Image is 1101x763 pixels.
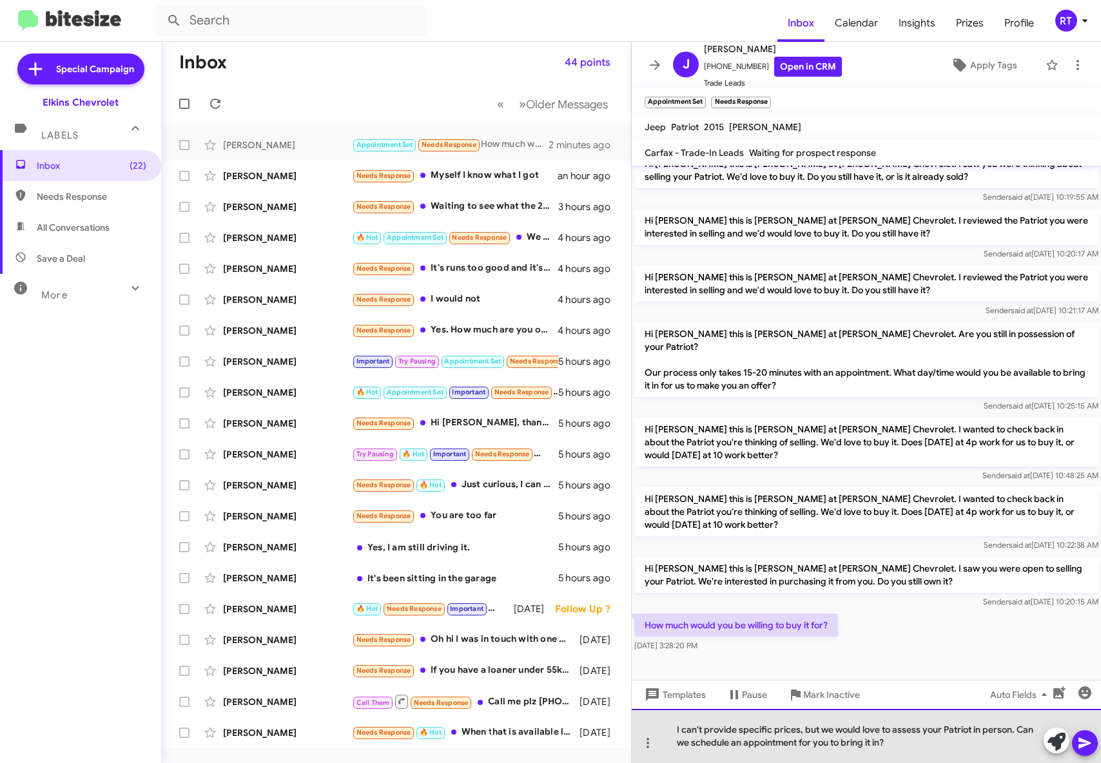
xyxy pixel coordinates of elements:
[558,355,621,368] div: 5 hours ago
[352,199,558,214] div: Waiting to see what the 2027 looks like!
[356,357,390,365] span: Important
[56,63,134,75] span: Special Campaign
[1011,305,1033,315] span: said at
[634,322,1098,397] p: Hi [PERSON_NAME] this is [PERSON_NAME] at [PERSON_NAME] Chevrolet. Are you still in possession of...
[356,419,411,427] span: Needs Response
[422,140,476,149] span: Needs Response
[558,510,621,523] div: 5 hours ago
[223,633,352,646] div: [PERSON_NAME]
[1055,10,1077,32] div: RT
[402,450,424,458] span: 🔥 Hot
[352,478,558,492] div: Just curious, I can have the fender fixed
[352,292,558,307] div: I would not
[634,266,1098,302] p: Hi [PERSON_NAME] this is [PERSON_NAME] at [PERSON_NAME] Chevrolet. I reviewed the Patriot you wer...
[634,487,1098,536] p: Hi [PERSON_NAME] this is [PERSON_NAME] at [PERSON_NAME] Chevrolet. I wanted to check back in abou...
[356,295,411,304] span: Needs Response
[352,693,578,710] div: Call me plz [PHONE_NUMBER]
[704,57,842,77] span: [PHONE_NUMBER]
[398,357,436,365] span: Try Pausing
[223,726,352,739] div: [PERSON_NAME]
[777,5,824,42] a: Inbox
[565,51,610,74] span: 44 points
[632,709,1101,763] div: I can't provide specific prices, but we would love to assess your Patriot in person. Can we sched...
[642,683,706,706] span: Templates
[824,5,888,42] a: Calendar
[558,417,621,430] div: 5 hours ago
[994,5,1044,42] a: Profile
[1008,470,1030,480] span: said at
[352,385,558,400] div: 2:30 pm
[742,683,767,706] span: Pause
[352,601,514,616] div: Thanks
[526,97,608,111] span: Older Messages
[156,5,427,36] input: Search
[984,249,1098,258] span: Sender [DATE] 10:20:17 AM
[578,664,621,677] div: [DATE]
[223,664,352,677] div: [PERSON_NAME]
[749,147,876,159] span: Waiting for prospect response
[179,52,227,73] h1: Inbox
[711,97,770,108] small: Needs Response
[356,635,411,644] span: Needs Response
[352,447,558,461] div: Hello, I am looking for [DATE]-[DATE] Chevy [US_STATE] ZR2 with low mileage
[578,695,621,708] div: [DATE]
[511,91,616,117] button: Next
[356,264,411,273] span: Needs Response
[888,5,946,42] a: Insights
[549,139,621,151] div: 2 minutes ago
[356,450,394,458] span: Try Pausing
[519,96,526,112] span: »
[420,481,442,489] span: 🔥 Hot
[983,192,1098,202] span: Sender [DATE] 10:19:55 AM
[356,512,411,520] span: Needs Response
[223,200,352,213] div: [PERSON_NAME]
[414,699,469,707] span: Needs Response
[356,728,411,737] span: Needs Response
[352,632,578,647] div: Oh hi I was in touch with one of your team he said he'll let me know when the cheaper model exuin...
[223,386,352,399] div: [PERSON_NAME]
[928,53,1039,77] button: Apply Tags
[497,96,504,112] span: «
[356,604,378,613] span: 🔥 Hot
[223,417,352,430] div: [PERSON_NAME]
[704,41,842,57] span: [PERSON_NAME]
[41,289,68,301] span: More
[356,326,411,334] span: Needs Response
[37,221,110,234] span: All Conversations
[223,169,352,182] div: [PERSON_NAME]
[223,479,352,492] div: [PERSON_NAME]
[982,470,1098,480] span: Sender [DATE] 10:48:25 AM
[558,293,621,306] div: 4 hours ago
[352,261,558,276] div: It's runs too good and it's paid for.
[352,137,549,152] div: How much would you be willing to buy it for?
[645,147,744,159] span: Carfax - Trade-In Leads
[223,541,352,554] div: [PERSON_NAME]
[980,683,1062,706] button: Auto Fields
[223,139,352,151] div: [PERSON_NAME]
[356,202,411,211] span: Needs Response
[356,666,411,675] span: Needs Response
[578,633,621,646] div: [DATE]
[634,152,1098,188] p: Hi [PERSON_NAME] this is [PERSON_NAME] at [PERSON_NAME] Chevrolet. I saw you were thinking about ...
[223,231,352,244] div: [PERSON_NAME]
[683,54,690,75] span: J
[558,572,621,584] div: 5 hours ago
[704,121,724,133] span: 2015
[223,510,352,523] div: [PERSON_NAME]
[1009,540,1031,550] span: said at
[634,613,838,637] p: How much would you be willing to buy it for?
[514,603,555,615] div: [DATE]
[433,450,467,458] span: Important
[356,233,378,242] span: 🔥 Hot
[555,603,621,615] div: Follow Up ?
[990,683,1052,706] span: Auto Fields
[352,230,558,245] div: We already spoke.
[420,728,442,737] span: 🔥 Hot
[223,448,352,461] div: [PERSON_NAME]
[645,97,706,108] small: Appointment Set
[352,354,558,369] div: Not really but thanks again. I would definitely come back if I ever go to a Chevy.
[803,683,860,706] span: Mark Inactive
[452,233,507,242] span: Needs Response
[984,401,1098,410] span: Sender [DATE] 10:25:15 AM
